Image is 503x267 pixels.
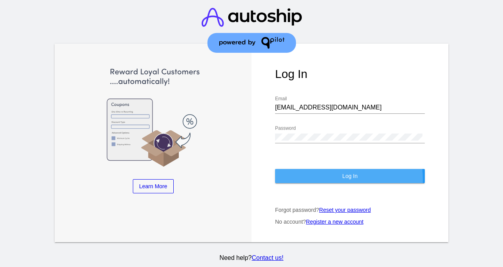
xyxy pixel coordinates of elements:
p: Forgot password? [275,207,425,213]
p: Need help? [53,254,450,261]
a: Learn More [133,179,174,193]
input: Email [275,104,425,111]
a: Reset your password [319,207,371,213]
span: Learn More [139,183,167,189]
h1: Log In [275,67,425,81]
a: Register a new account [306,219,363,225]
img: Apply Coupons Automatically to Scheduled Orders with QPilot [78,67,228,167]
button: Log In [275,169,425,183]
span: Log In [342,173,358,179]
p: No account? [275,219,425,225]
a: Contact us! [251,254,283,261]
